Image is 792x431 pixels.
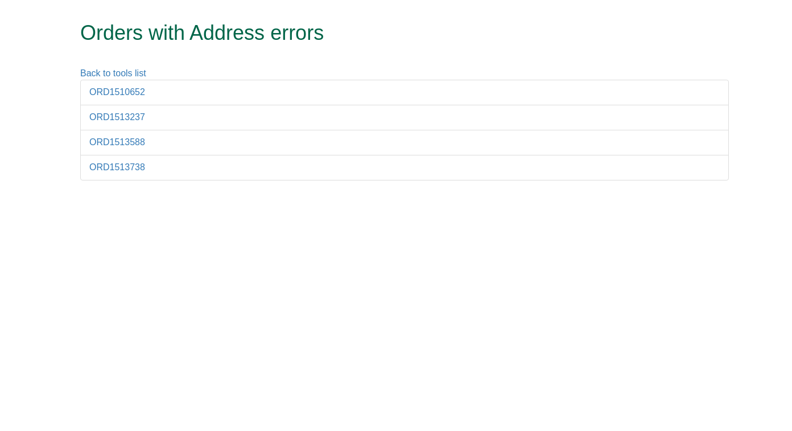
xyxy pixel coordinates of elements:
[89,87,145,97] a: ORD1510652
[80,22,686,44] h1: Orders with Address errors
[89,162,145,172] a: ORD1513738
[89,112,145,122] a: ORD1513237
[89,137,145,147] a: ORD1513588
[80,68,146,78] a: Back to tools list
